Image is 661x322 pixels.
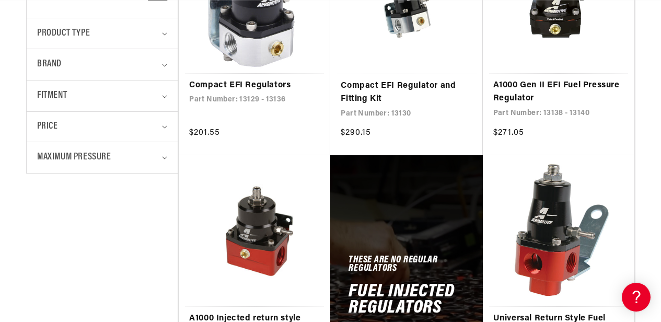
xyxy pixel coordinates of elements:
[37,80,167,111] summary: Fitment (0 selected)
[37,142,167,173] summary: Maximum Pressure (0 selected)
[10,116,199,125] div: Frequently Asked Questions
[189,79,320,93] a: Compact EFI Regulators
[37,150,111,165] span: Maximum Pressure
[37,18,167,49] summary: Product type (0 selected)
[10,165,199,181] a: Carbureted Regulators
[37,120,57,134] span: Price
[10,197,199,213] a: 340 Stealth Fuel Pumps
[10,73,199,83] div: General
[349,284,464,317] h2: Fuel Injected Regulators
[10,148,199,165] a: Carbureted Fuel Pumps
[10,132,199,148] a: EFI Regulators
[341,79,472,106] a: Compact EFI Regulator and Fitting Kit
[37,57,62,72] span: Brand
[10,280,199,298] button: Contact Us
[10,214,199,230] a: Brushless Fuel Pumps
[37,49,167,80] summary: Brand (0 selected)
[37,88,67,103] span: Fitment
[37,26,90,41] span: Product type
[144,301,201,311] a: POWERED BY ENCHANT
[37,112,167,142] summary: Price
[10,89,199,105] a: Getting Started
[349,257,464,273] h5: These Are No Regular Regulators
[10,181,199,197] a: EFI Fuel Pumps
[493,79,624,106] a: A1000 Gen II EFI Fuel Pressure Regulator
